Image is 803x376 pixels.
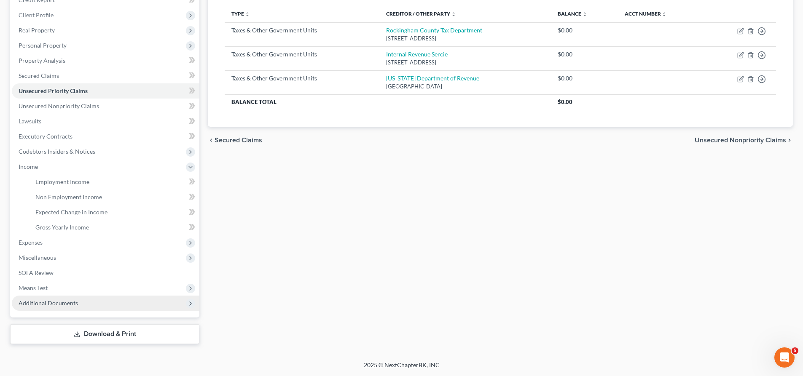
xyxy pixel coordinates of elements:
[386,59,544,67] div: [STREET_ADDRESS]
[12,114,199,129] a: Lawsuits
[19,57,65,64] span: Property Analysis
[161,361,642,376] div: 2025 © NextChapterBK, INC
[558,99,572,105] span: $0.00
[231,11,250,17] a: Type unfold_more
[19,284,48,291] span: Means Test
[19,254,56,261] span: Miscellaneous
[386,75,479,82] a: [US_STATE] Department of Revenue
[12,265,199,280] a: SOFA Review
[695,137,793,144] button: Unsecured Nonpriority Claims chevron_right
[12,83,199,99] a: Unsecured Priority Claims
[662,12,667,17] i: unfold_more
[29,189,199,205] a: Non Employment Income
[35,178,89,185] span: Employment Income
[786,137,793,144] i: chevron_right
[558,11,587,17] a: Balance unfold_more
[19,117,41,125] span: Lawsuits
[29,220,199,235] a: Gross Yearly Income
[19,102,99,109] span: Unsecured Nonpriority Claims
[231,50,373,59] div: Taxes & Other Government Units
[386,51,448,58] a: Internal Revenue Sercie
[225,94,551,109] th: Balance Total
[29,174,199,189] a: Employment Income
[29,205,199,220] a: Expected Change in Income
[558,50,611,59] div: $0.00
[19,299,78,307] span: Additional Documents
[208,137,215,144] i: chevron_left
[792,347,798,354] span: 5
[19,11,54,19] span: Client Profile
[558,26,611,35] div: $0.00
[625,11,667,17] a: Acct Number unfold_more
[386,11,456,17] a: Creditor / Other Party unfold_more
[12,129,199,144] a: Executory Contracts
[245,12,250,17] i: unfold_more
[35,208,107,216] span: Expected Change in Income
[10,324,199,344] a: Download & Print
[35,224,89,231] span: Gross Yearly Income
[19,239,43,246] span: Expenses
[695,137,786,144] span: Unsecured Nonpriority Claims
[386,35,544,43] div: [STREET_ADDRESS]
[19,72,59,79] span: Secured Claims
[19,27,55,34] span: Real Property
[19,87,88,94] span: Unsecured Priority Claims
[231,74,373,83] div: Taxes & Other Government Units
[231,26,373,35] div: Taxes & Other Government Units
[19,163,38,170] span: Income
[582,12,587,17] i: unfold_more
[12,99,199,114] a: Unsecured Nonpriority Claims
[208,137,262,144] button: chevron_left Secured Claims
[774,347,795,368] iframe: Intercom live chat
[12,53,199,68] a: Property Analysis
[19,148,95,155] span: Codebtors Insiders & Notices
[19,42,67,49] span: Personal Property
[19,133,73,140] span: Executory Contracts
[451,12,456,17] i: unfold_more
[215,137,262,144] span: Secured Claims
[19,269,54,276] span: SOFA Review
[35,193,102,200] span: Non Employment Income
[558,74,611,83] div: $0.00
[386,83,544,91] div: [GEOGRAPHIC_DATA]
[12,68,199,83] a: Secured Claims
[386,27,482,34] a: Rockingham County Tax Department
